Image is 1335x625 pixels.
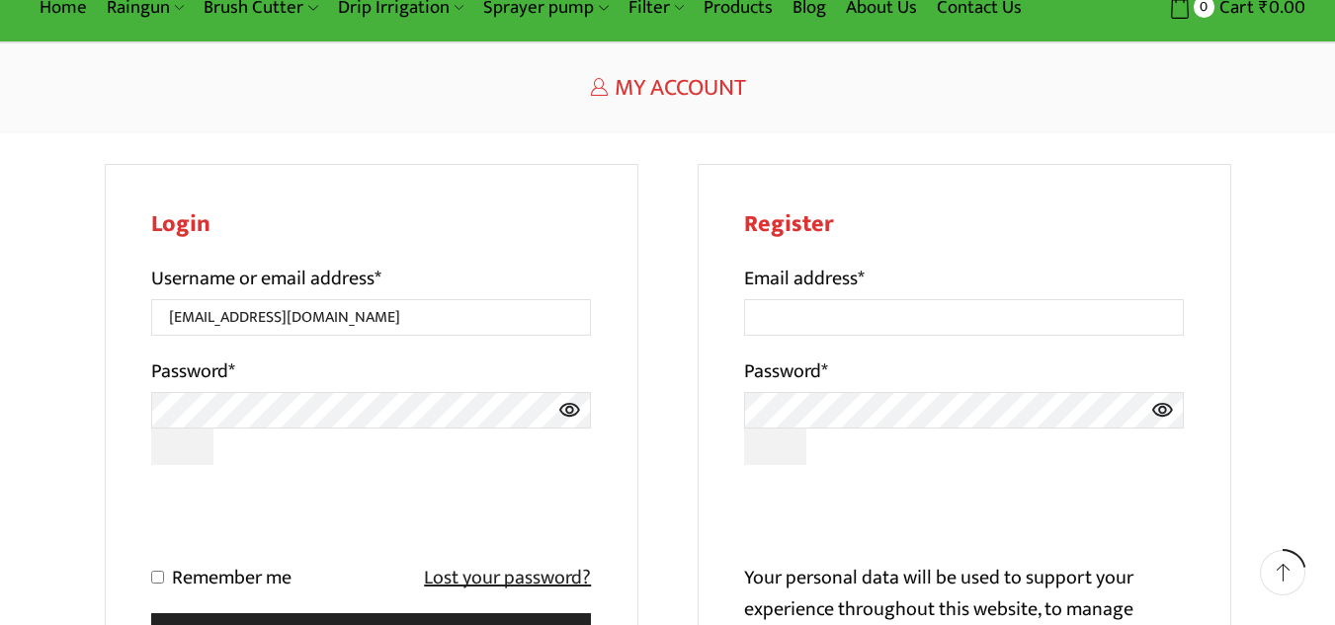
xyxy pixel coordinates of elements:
button: Show password [151,429,214,465]
span: My Account [615,68,746,108]
label: Username or email address [151,263,381,294]
button: Show password [744,429,807,465]
h2: Login [151,210,592,239]
iframe: reCAPTCHA [151,485,452,562]
label: Password [151,355,235,387]
label: Password [744,355,828,387]
h2: Register [744,210,1185,239]
input: Remember me [151,571,164,584]
iframe: reCAPTCHA [744,485,1044,562]
label: Email address [744,263,865,294]
span: Remember me [172,561,292,594]
a: Lost your password? [424,562,591,593]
